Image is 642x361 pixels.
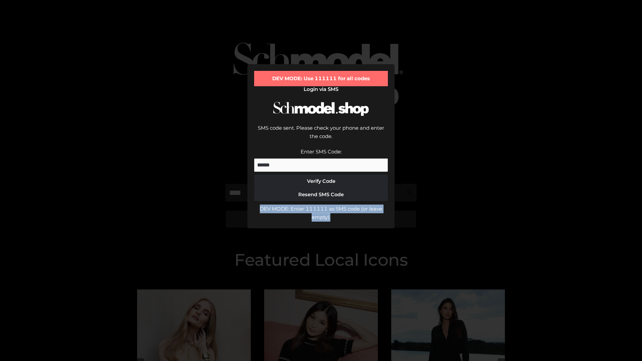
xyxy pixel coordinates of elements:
button: Verify Code [254,174,388,188]
h2: Login via SMS [254,86,388,92]
div: DEV MODE: Enter 111111 as SMS code (or leave empty). [254,205,388,222]
div: SMS code sent. Please check your phone and enter the code. [254,124,388,147]
div: DEV MODE: Use 111111 for all codes [254,71,388,86]
img: Schmodel Logo [271,96,371,122]
label: Enter SMS Code: [301,148,342,155]
button: Resend SMS Code [254,188,388,201]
